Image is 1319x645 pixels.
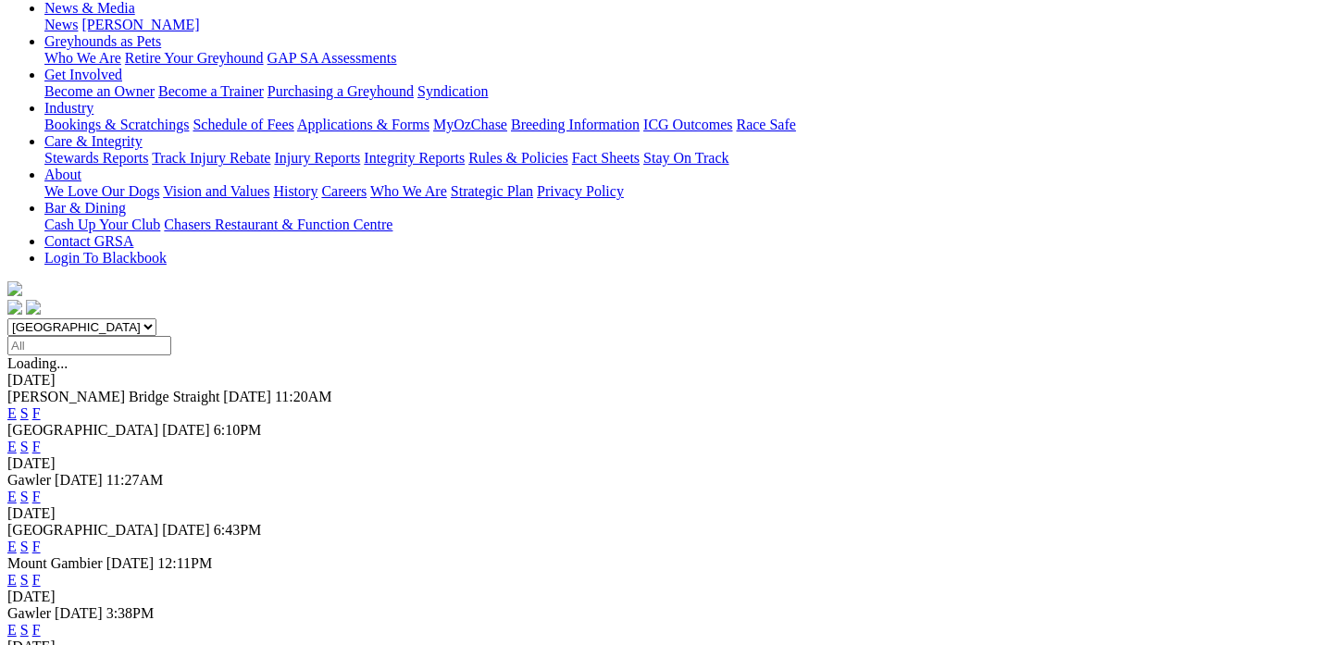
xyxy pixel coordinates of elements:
a: Injury Reports [274,150,360,166]
a: F [32,489,41,504]
a: Who We Are [44,50,121,66]
a: Bookings & Scratchings [44,117,189,132]
div: Get Involved [44,83,1312,100]
a: News [44,17,78,32]
span: [DATE] [106,555,155,571]
span: Loading... [7,355,68,371]
a: GAP SA Assessments [268,50,397,66]
img: facebook.svg [7,300,22,315]
a: E [7,539,17,554]
span: 11:27AM [106,472,164,488]
a: E [7,489,17,504]
span: Mount Gambier [7,555,103,571]
a: Syndication [417,83,488,99]
a: Care & Integrity [44,133,143,149]
a: Integrity Reports [364,150,465,166]
a: S [20,489,29,504]
a: About [44,167,81,182]
div: Care & Integrity [44,150,1312,167]
a: E [7,622,17,638]
a: S [20,622,29,638]
a: Chasers Restaurant & Function Centre [164,217,392,232]
a: Become an Owner [44,83,155,99]
span: [DATE] [55,605,103,621]
span: 11:20AM [275,389,332,404]
span: Gawler [7,605,51,621]
a: MyOzChase [433,117,507,132]
div: [DATE] [7,372,1312,389]
a: Stay On Track [643,150,728,166]
a: Breeding Information [511,117,640,132]
img: logo-grsa-white.png [7,281,22,296]
div: [DATE] [7,455,1312,472]
a: Contact GRSA [44,233,133,249]
a: F [32,539,41,554]
a: Track Injury Rebate [152,150,270,166]
span: 3:38PM [106,605,155,621]
a: Strategic Plan [451,183,533,199]
span: [DATE] [162,422,210,438]
span: [GEOGRAPHIC_DATA] [7,522,158,538]
a: F [32,572,41,588]
a: Careers [321,183,367,199]
a: Vision and Values [163,183,269,199]
span: [DATE] [162,522,210,538]
a: Industry [44,100,93,116]
a: E [7,439,17,454]
a: We Love Our Dogs [44,183,159,199]
a: S [20,405,29,421]
a: Get Involved [44,67,122,82]
a: Applications & Forms [297,117,429,132]
a: E [7,572,17,588]
a: E [7,405,17,421]
span: [DATE] [55,472,103,488]
a: F [32,622,41,638]
span: 6:43PM [214,522,262,538]
a: Race Safe [736,117,795,132]
a: ICG Outcomes [643,117,732,132]
span: 12:11PM [157,555,212,571]
input: Select date [7,336,171,355]
a: History [273,183,317,199]
div: [DATE] [7,505,1312,522]
a: S [20,572,29,588]
div: About [44,183,1312,200]
a: F [32,405,41,421]
div: Greyhounds as Pets [44,50,1312,67]
a: [PERSON_NAME] [81,17,199,32]
span: [DATE] [223,389,271,404]
span: Gawler [7,472,51,488]
span: [PERSON_NAME] Bridge Straight [7,389,219,404]
a: S [20,439,29,454]
a: Purchasing a Greyhound [268,83,414,99]
a: Greyhounds as Pets [44,33,161,49]
a: Stewards Reports [44,150,148,166]
a: Retire Your Greyhound [125,50,264,66]
span: [GEOGRAPHIC_DATA] [7,422,158,438]
a: Schedule of Fees [193,117,293,132]
span: 6:10PM [214,422,262,438]
a: Bar & Dining [44,200,126,216]
a: Become a Trainer [158,83,264,99]
div: [DATE] [7,589,1312,605]
a: S [20,539,29,554]
a: Rules & Policies [468,150,568,166]
div: News & Media [44,17,1312,33]
img: twitter.svg [26,300,41,315]
a: Privacy Policy [537,183,624,199]
div: Bar & Dining [44,217,1312,233]
a: Fact Sheets [572,150,640,166]
div: Industry [44,117,1312,133]
a: Cash Up Your Club [44,217,160,232]
a: F [32,439,41,454]
a: Login To Blackbook [44,250,167,266]
a: Who We Are [370,183,447,199]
